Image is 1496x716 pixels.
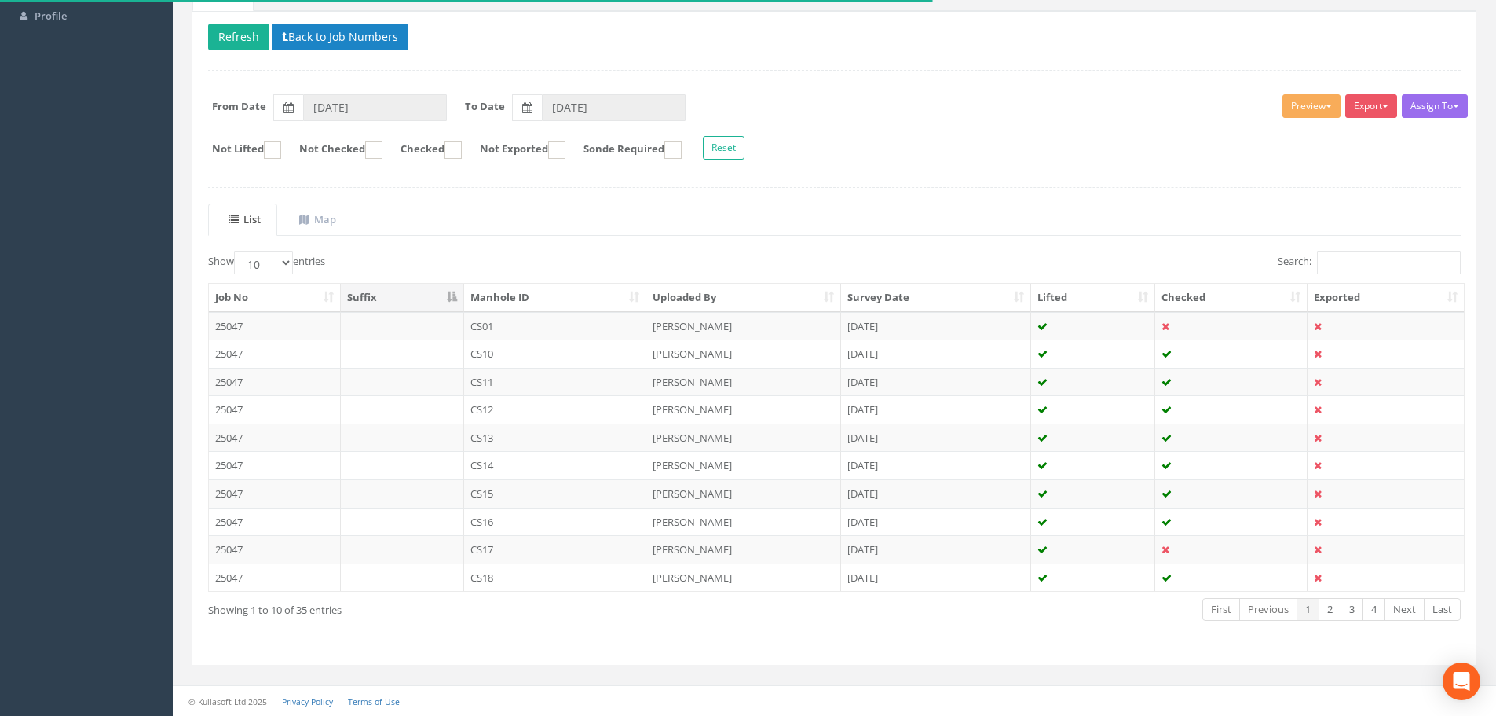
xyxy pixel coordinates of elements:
[208,597,716,618] div: Showing 1 to 10 of 35 entries
[1443,663,1480,700] div: Open Intercom Messenger
[841,284,1031,312] th: Survey Date: activate to sort column ascending
[1424,598,1461,621] a: Last
[1282,94,1341,118] button: Preview
[303,94,447,121] input: From Date
[1384,598,1425,621] a: Next
[209,312,341,340] td: 25047
[646,395,841,424] td: [PERSON_NAME]
[841,451,1031,479] td: [DATE]
[209,564,341,592] td: 25047
[1341,598,1363,621] a: 3
[35,9,67,23] span: Profile
[1239,598,1297,621] a: Previous
[464,424,647,452] td: CS13
[841,479,1031,508] td: [DATE]
[646,312,841,340] td: [PERSON_NAME]
[646,535,841,564] td: [PERSON_NAME]
[464,535,647,564] td: CS17
[229,212,261,226] uib-tab-heading: List
[1278,251,1461,274] label: Search:
[841,564,1031,592] td: [DATE]
[272,24,408,50] button: Back to Job Numbers
[464,564,647,592] td: CS18
[841,424,1031,452] td: [DATE]
[1362,598,1385,621] a: 4
[283,141,382,159] label: Not Checked
[209,508,341,536] td: 25047
[1345,94,1397,118] button: Export
[385,141,462,159] label: Checked
[1202,598,1240,621] a: First
[465,99,505,114] label: To Date
[196,141,281,159] label: Not Lifted
[1319,598,1341,621] a: 2
[341,284,464,312] th: Suffix: activate to sort column descending
[234,251,293,274] select: Showentries
[464,508,647,536] td: CS16
[703,136,744,160] button: Reset
[208,251,325,274] label: Show entries
[646,479,841,508] td: [PERSON_NAME]
[1031,284,1156,312] th: Lifted: activate to sort column ascending
[279,204,353,236] a: Map
[1308,284,1464,312] th: Exported: activate to sort column ascending
[841,508,1031,536] td: [DATE]
[841,535,1031,564] td: [DATE]
[646,424,841,452] td: [PERSON_NAME]
[646,508,841,536] td: [PERSON_NAME]
[209,284,341,312] th: Job No: activate to sort column ascending
[208,204,277,236] a: List
[464,141,565,159] label: Not Exported
[464,451,647,479] td: CS14
[646,284,841,312] th: Uploaded By: activate to sort column ascending
[464,284,647,312] th: Manhole ID: activate to sort column ascending
[348,696,400,707] a: Terms of Use
[841,312,1031,340] td: [DATE]
[841,395,1031,424] td: [DATE]
[464,368,647,396] td: CS11
[568,141,682,159] label: Sonde Required
[1402,94,1468,118] button: Assign To
[841,340,1031,368] td: [DATE]
[209,340,341,368] td: 25047
[646,564,841,592] td: [PERSON_NAME]
[646,340,841,368] td: [PERSON_NAME]
[464,479,647,508] td: CS15
[282,696,333,707] a: Privacy Policy
[542,94,686,121] input: To Date
[209,451,341,479] td: 25047
[1155,284,1308,312] th: Checked: activate to sort column ascending
[209,479,341,508] td: 25047
[209,535,341,564] td: 25047
[208,24,269,50] button: Refresh
[841,368,1031,396] td: [DATE]
[646,368,841,396] td: [PERSON_NAME]
[464,340,647,368] td: CS10
[209,395,341,424] td: 25047
[188,696,267,707] small: © Kullasoft Ltd 2025
[1317,251,1461,274] input: Search:
[209,368,341,396] td: 25047
[464,395,647,424] td: CS12
[209,424,341,452] td: 25047
[299,212,336,226] uib-tab-heading: Map
[1297,598,1319,621] a: 1
[646,451,841,479] td: [PERSON_NAME]
[212,99,266,114] label: From Date
[464,312,647,340] td: CS01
